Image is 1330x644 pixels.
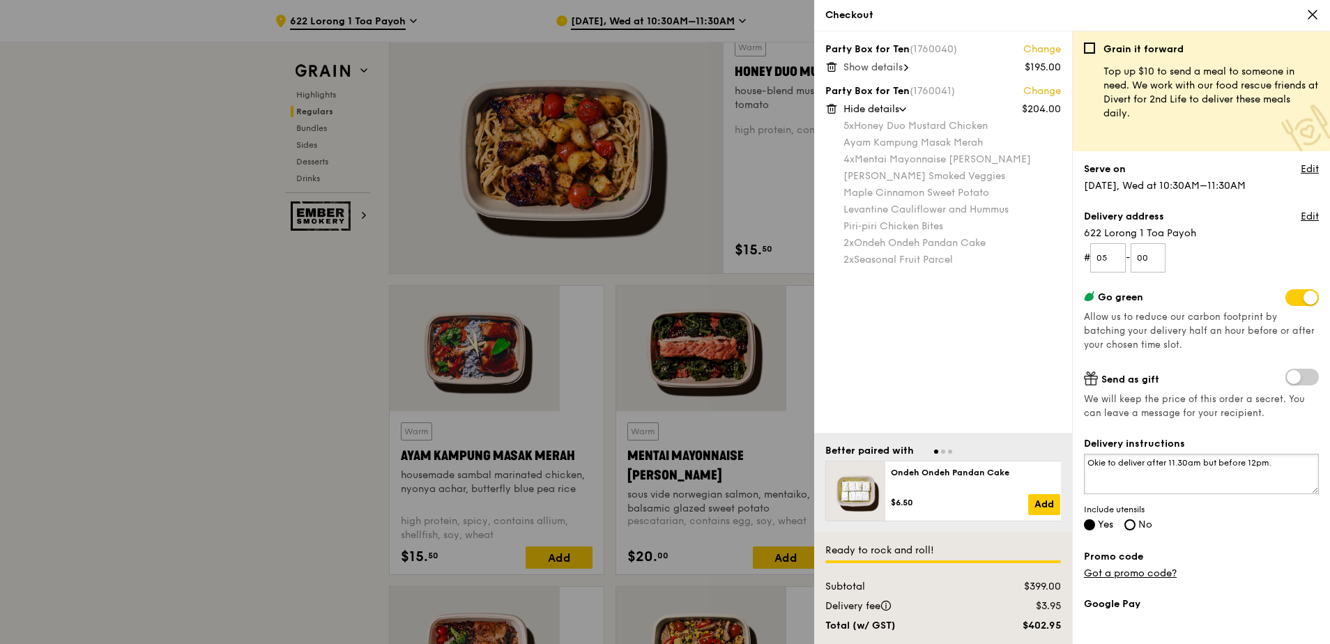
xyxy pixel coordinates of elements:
[843,120,854,132] span: 5x
[1084,504,1319,515] span: Include utensils
[1301,210,1319,224] a: Edit
[1084,437,1319,451] label: Delivery instructions
[843,153,855,165] span: 4x
[1138,519,1152,530] span: No
[891,467,1060,478] div: Ondeh Ondeh Pandan Cake
[1281,105,1330,154] img: Meal donation
[1023,43,1061,56] a: Change
[1028,494,1060,515] a: Add
[1301,162,1319,176] a: Edit
[941,450,945,454] span: Go to slide 2
[1084,392,1319,420] span: We will keep the price of this order a secret. You can leave a message for your recipient.
[843,103,899,115] span: Hide details
[1084,162,1126,176] label: Serve on
[843,203,1061,217] div: Levantine Cauliflower and Hummus
[1084,210,1164,224] label: Delivery address
[843,61,903,73] span: Show details
[985,619,1069,633] div: $402.95
[985,599,1069,613] div: $3.95
[843,254,854,266] span: 2x
[843,253,1061,267] div: Seasonal Fruit Parcel
[1025,61,1061,75] div: $195.00
[948,450,952,454] span: Go to slide 3
[825,43,1061,56] div: Party Box for Ten
[843,237,854,249] span: 2x
[1131,243,1166,273] input: Unit
[817,619,985,633] div: Total (w/ GST)
[1084,312,1315,351] span: Allow us to reduce our carbon footprint by batching your delivery half an hour before or after yo...
[825,8,1319,22] div: Checkout
[910,43,957,55] span: (1760040)
[985,580,1069,594] div: $399.00
[891,497,1028,508] div: $6.50
[825,444,914,458] div: Better paired with
[843,236,1061,250] div: Ondeh Ondeh Pandan Cake
[1101,374,1159,385] span: Send as gift
[1124,519,1136,530] input: No
[1098,519,1113,530] span: Yes
[1090,243,1126,273] input: Floor
[1098,291,1143,303] span: Go green
[843,153,1061,167] div: Mentai Mayonnaise [PERSON_NAME]
[843,186,1061,200] div: Maple Cinnamon Sweet Potato
[1084,227,1319,240] span: 622 Lorong 1 Toa Payoh
[1084,597,1319,611] label: Google Pay
[825,544,1061,558] div: Ready to rock and roll!
[1084,567,1177,579] a: Got a promo code?
[1103,65,1319,121] p: Top up $10 to send a meal to someone in need. We work with our food rescue friends at Divert for ...
[910,85,955,97] span: (1760041)
[934,450,938,454] span: Go to slide 1
[843,169,1061,183] div: [PERSON_NAME] Smoked Veggies
[843,136,1061,150] div: Ayam Kampung Masak Merah
[1084,550,1319,564] label: Promo code
[843,119,1061,133] div: Honey Duo Mustard Chicken
[817,580,985,594] div: Subtotal
[1023,84,1061,98] a: Change
[1084,243,1319,273] form: # -
[825,84,1061,98] div: Party Box for Ten
[1084,180,1246,192] span: [DATE], Wed at 10:30AM–11:30AM
[817,599,985,613] div: Delivery fee
[1103,43,1184,55] b: Grain it forward
[1084,519,1095,530] input: Yes
[843,220,1061,233] div: Piri‑piri Chicken Bites
[1022,102,1061,116] div: $204.00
